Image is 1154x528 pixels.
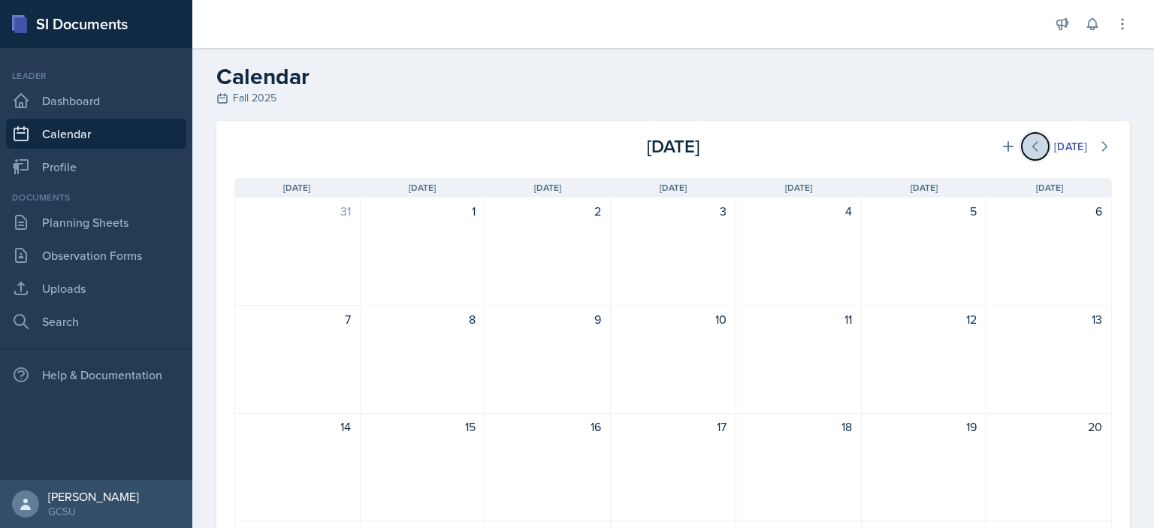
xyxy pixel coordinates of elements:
div: 20 [995,418,1102,436]
a: Uploads [6,273,186,303]
div: 15 [370,418,476,436]
div: 2 [494,202,601,220]
div: 19 [871,418,977,436]
span: [DATE] [534,181,561,195]
div: [PERSON_NAME] [48,489,139,504]
div: 5 [871,202,977,220]
span: [DATE] [283,181,310,195]
div: 18 [745,418,852,436]
div: 11 [745,310,852,328]
div: 3 [620,202,727,220]
a: Search [6,306,186,336]
div: 16 [494,418,601,436]
div: 1 [370,202,476,220]
div: 12 [871,310,977,328]
a: Profile [6,152,186,182]
div: Fall 2025 [216,90,1130,106]
h2: Calendar [216,63,1130,90]
div: [DATE] [1054,140,1087,152]
div: 9 [494,310,601,328]
span: [DATE] [409,181,436,195]
div: Documents [6,191,186,204]
div: Leader [6,69,186,83]
span: [DATE] [911,181,938,195]
div: 4 [745,202,852,220]
div: 17 [620,418,727,436]
div: 6 [995,202,1102,220]
span: [DATE] [785,181,812,195]
div: [DATE] [527,133,819,160]
button: [DATE] [1044,134,1097,159]
span: [DATE] [660,181,687,195]
div: 10 [620,310,727,328]
div: Help & Documentation [6,360,186,390]
span: [DATE] [1036,181,1063,195]
div: GCSU [48,504,139,519]
div: 13 [995,310,1102,328]
div: 8 [370,310,476,328]
div: 7 [244,310,351,328]
div: 31 [244,202,351,220]
a: Calendar [6,119,186,149]
a: Dashboard [6,86,186,116]
a: Planning Sheets [6,207,186,237]
div: 14 [244,418,351,436]
a: Observation Forms [6,240,186,270]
